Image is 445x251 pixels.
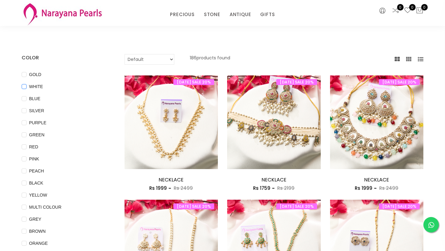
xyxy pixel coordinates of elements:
[355,185,372,191] span: Rs 1999
[230,10,251,19] a: ANTIQUE
[27,155,42,162] span: PINK
[253,185,270,191] span: Rs 1759
[379,185,398,191] span: Rs 2499
[27,168,46,174] span: PEACH
[421,4,428,11] span: 0
[27,204,64,211] span: MULTI COLOUR
[22,54,106,62] h4: COLOR
[277,185,295,191] span: Rs 2199
[276,79,317,85] span: [DATE] SALE 20%
[379,79,420,85] span: [DATE] SALE 20%
[174,185,193,191] span: Rs 2499
[27,192,49,198] span: YELLOW
[392,7,399,15] a: 0
[190,54,230,65] p: 186 products found
[276,203,317,209] span: [DATE] SALE 20%
[204,10,220,19] a: STONE
[173,203,214,209] span: [DATE] SALE 20%
[27,107,47,114] span: SILVER
[149,185,167,191] span: Rs 1999
[27,143,41,150] span: RED
[27,83,45,90] span: WHITE
[409,4,416,11] span: 0
[159,176,184,183] a: NECKLACE
[364,176,389,183] a: NECKLACE
[27,119,49,126] span: PURPLE
[404,7,411,15] a: 0
[27,71,44,78] span: GOLD
[170,10,194,19] a: PRECIOUS
[379,203,420,209] span: [DATE] SALE 20%
[27,228,48,235] span: BROWN
[416,7,423,15] button: 0
[27,216,44,223] span: GREY
[260,10,275,19] a: GIFTS
[397,4,404,11] span: 0
[173,79,214,85] span: [DATE] SALE 20%
[27,240,50,247] span: ORANGE
[27,95,43,102] span: BLUE
[27,180,46,186] span: BLACK
[27,131,47,138] span: GREEN
[261,176,286,183] a: NECKLACE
